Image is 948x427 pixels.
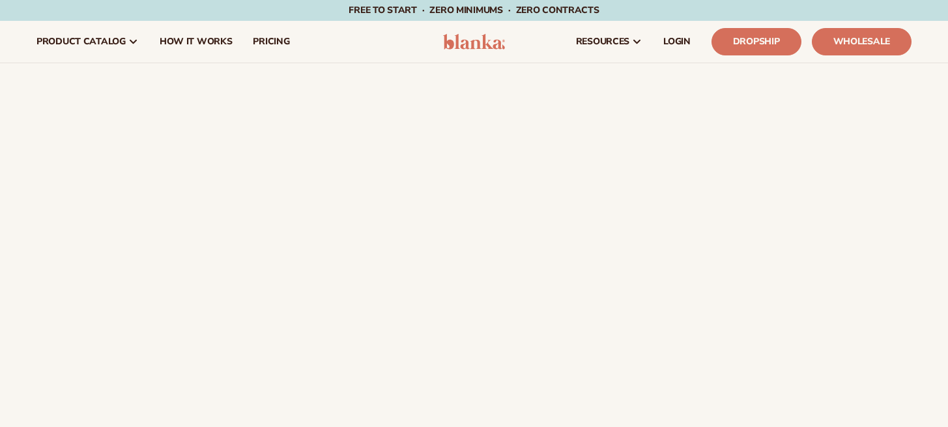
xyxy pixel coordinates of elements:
a: Wholesale [812,28,912,55]
a: product catalog [26,21,149,63]
span: Free to start · ZERO minimums · ZERO contracts [349,4,599,16]
a: How It Works [149,21,243,63]
span: How It Works [160,37,233,47]
a: pricing [242,21,300,63]
a: resources [566,21,653,63]
img: logo [443,34,505,50]
span: pricing [253,37,289,47]
a: Dropship [711,28,801,55]
span: product catalog [36,37,126,47]
span: resources [576,37,629,47]
span: LOGIN [663,37,691,47]
a: LOGIN [653,21,701,63]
